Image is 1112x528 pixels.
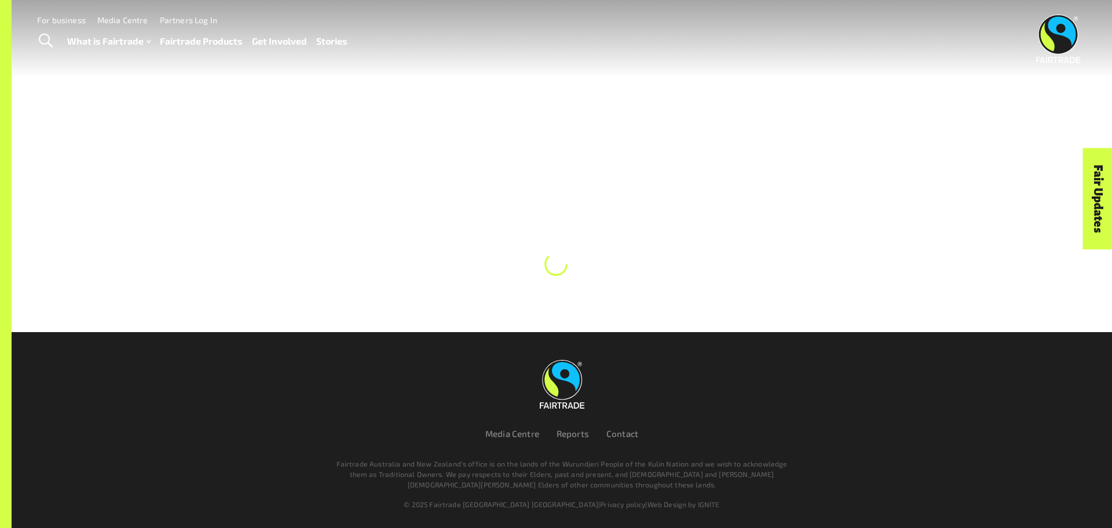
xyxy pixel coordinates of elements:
[97,15,148,25] a: Media Centre
[31,27,60,56] a: Toggle Search
[316,33,348,50] a: Stories
[404,500,598,508] span: © 2025 Fairtrade [GEOGRAPHIC_DATA] [GEOGRAPHIC_DATA]
[540,360,584,409] img: Fairtrade Australia New Zealand logo
[1036,14,1081,63] img: Fairtrade Australia New Zealand logo
[160,33,243,50] a: Fairtrade Products
[67,33,151,50] a: What is Fairtrade
[37,15,86,25] a: For business
[252,33,307,50] a: Get Involved
[557,428,589,439] a: Reports
[485,428,539,439] a: Media Centre
[213,499,910,509] div: | |
[606,428,638,439] a: Contact
[600,500,645,508] a: Privacy policy
[331,458,792,490] p: Fairtrade Australia and New Zealand’s office is on the lands of the Wurundjeri People of the Kuli...
[160,15,217,25] a: Partners Log In
[648,500,720,508] a: Web Design by IGNITE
